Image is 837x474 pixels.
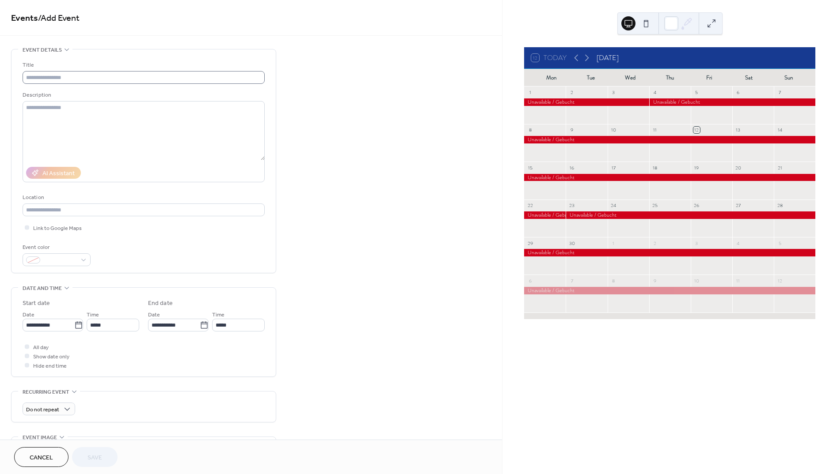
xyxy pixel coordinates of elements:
div: 19 [693,164,700,171]
div: [DATE] [597,53,619,63]
div: Sat [729,69,769,87]
div: 5 [693,89,700,96]
div: 1 [610,240,617,246]
div: Title [23,60,263,70]
div: 10 [610,127,617,133]
div: 20 [735,164,742,171]
div: 7 [776,89,783,96]
div: 10 [693,277,700,284]
div: 1 [527,89,533,96]
span: Cancel [30,453,53,463]
div: 18 [652,164,658,171]
span: Date [23,310,34,320]
div: 6 [735,89,742,96]
div: Unavailable / Gebucht [524,98,649,106]
div: 8 [527,127,533,133]
div: Unavailable / Gebucht [524,211,566,219]
span: Recurring event [23,387,69,397]
div: 12 [693,127,700,133]
div: 29 [527,240,533,246]
div: 4 [652,89,658,96]
span: Do not repeat [26,405,59,415]
div: 3 [693,240,700,246]
div: Unavailable / Gebucht [524,249,815,256]
div: 28 [776,202,783,209]
div: 21 [776,164,783,171]
div: Wed [610,69,650,87]
div: Location [23,193,263,202]
div: 23 [568,202,575,209]
div: 13 [735,127,742,133]
div: 15 [527,164,533,171]
div: Event color [23,243,89,252]
div: 11 [652,127,658,133]
span: Show date only [33,352,69,361]
a: Events [11,10,38,27]
div: Thu [650,69,690,87]
div: 30 [568,240,575,246]
div: 6 [527,277,533,284]
button: Cancel [14,447,68,467]
div: Mon [531,69,571,87]
div: Unavailable / Gebucht [649,98,815,106]
div: 5 [776,240,783,246]
span: Event details [23,45,62,55]
span: / Add Event [38,10,80,27]
div: Start date [23,299,50,308]
span: Link to Google Maps [33,224,82,233]
div: Description [23,90,263,100]
div: Unavailable / Gebucht [524,287,815,294]
div: 7 [568,277,575,284]
div: 2 [568,89,575,96]
div: Tue [571,69,611,87]
div: 24 [610,202,617,209]
div: 12 [776,277,783,284]
div: Fri [689,69,729,87]
div: 16 [568,164,575,171]
div: 4 [735,240,742,246]
span: Date [148,310,160,320]
div: 9 [652,277,658,284]
div: 2 [652,240,658,246]
div: Unavailable / Gebucht [524,174,815,181]
span: All day [33,343,49,352]
div: Unavailable / Gebucht [524,136,815,143]
div: 8 [610,277,617,284]
div: Sun [769,69,808,87]
div: End date [148,299,173,308]
div: 17 [610,164,617,171]
span: Time [87,310,99,320]
div: 9 [568,127,575,133]
div: 22 [527,202,533,209]
div: Unavailable / Gebucht [566,211,815,219]
div: 27 [735,202,742,209]
span: Event image [23,433,57,442]
div: 25 [652,202,658,209]
span: Date and time [23,284,62,293]
div: 11 [735,277,742,284]
div: 14 [776,127,783,133]
div: 3 [610,89,617,96]
div: 26 [693,202,700,209]
span: Time [212,310,224,320]
span: Hide end time [33,361,67,371]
